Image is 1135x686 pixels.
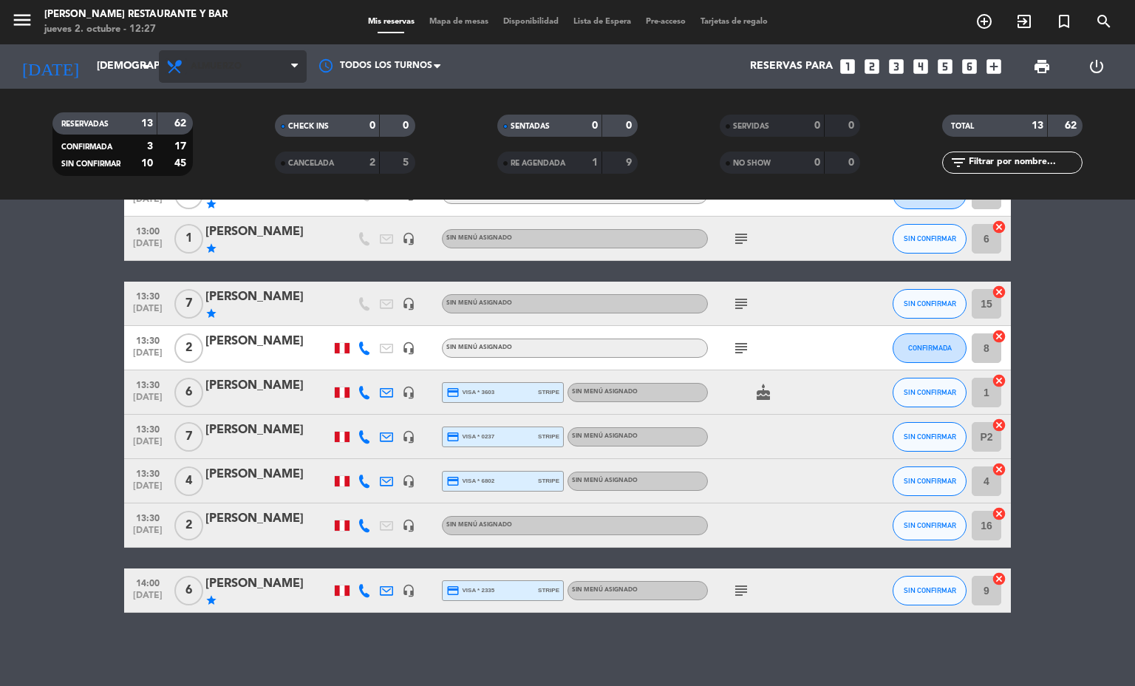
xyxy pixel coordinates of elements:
[129,287,166,304] span: 13:30
[205,308,217,319] i: star
[848,157,857,168] strong: 0
[402,232,415,245] i: headset_mic
[129,222,166,239] span: 13:00
[205,376,331,395] div: [PERSON_NAME]
[129,376,166,393] span: 13:30
[496,18,566,26] span: Disponibilidad
[402,297,415,310] i: headset_mic
[911,57,930,76] i: looks_4
[129,348,166,365] span: [DATE]
[422,18,496,26] span: Mapa de mesas
[992,418,1006,432] i: cancel
[566,18,638,26] span: Lista de Espera
[904,432,956,441] span: SIN CONFIRMAR
[174,141,189,152] strong: 17
[1088,58,1105,75] i: power_settings_new
[1065,120,1080,131] strong: 62
[538,476,559,486] span: stripe
[402,430,415,444] i: headset_mic
[446,300,512,306] span: Sin menú asignado
[174,224,203,254] span: 1
[967,154,1082,171] input: Filtrar por nombre...
[538,585,559,595] span: stripe
[205,509,331,529] div: [PERSON_NAME]
[951,123,974,130] span: TOTAL
[44,7,228,22] div: [PERSON_NAME] Restaurante y Bar
[288,123,329,130] span: CHECK INS
[638,18,693,26] span: Pre-acceso
[904,234,956,242] span: SIN CONFIRMAR
[592,157,598,168] strong: 1
[984,57,1003,76] i: add_box
[402,386,415,399] i: headset_mic
[446,344,512,350] span: Sin menú asignado
[992,462,1006,477] i: cancel
[992,329,1006,344] i: cancel
[904,388,956,396] span: SIN CONFIRMAR
[446,386,460,399] i: credit_card
[205,594,217,606] i: star
[174,289,203,319] span: 7
[446,584,460,597] i: credit_card
[904,299,956,308] span: SIN CONFIRMAR
[174,378,203,407] span: 6
[754,384,772,401] i: cake
[935,57,955,76] i: looks_5
[1015,13,1033,30] i: exit_to_app
[960,57,979,76] i: looks_6
[141,158,153,169] strong: 10
[592,120,598,131] strong: 0
[893,466,967,496] button: SIN CONFIRMAR
[904,586,956,594] span: SIN CONFIRMAR
[402,584,415,597] i: headset_mic
[402,475,415,488] i: headset_mic
[205,223,331,242] div: [PERSON_NAME]
[1033,58,1051,75] span: print
[11,9,33,31] i: menu
[129,393,166,410] span: [DATE]
[838,57,857,76] i: looks_one
[893,511,967,540] button: SIN CONFIRMAR
[814,157,820,168] strong: 0
[129,574,166,591] span: 14:00
[129,437,166,454] span: [DATE]
[893,378,967,407] button: SIN CONFIRMAR
[732,230,750,248] i: subject
[1032,120,1043,131] strong: 13
[446,475,494,488] span: visa * 6802
[572,478,638,483] span: Sin menú asignado
[402,519,415,532] i: headset_mic
[361,18,422,26] span: Mis reservas
[908,344,952,352] span: CONFIRMADA
[904,477,956,485] span: SIN CONFIRMAR
[205,465,331,484] div: [PERSON_NAME]
[732,295,750,313] i: subject
[446,584,494,597] span: visa * 2335
[1069,44,1124,89] div: LOG OUT
[205,421,331,440] div: [PERSON_NAME]
[129,509,166,526] span: 13:30
[446,386,494,399] span: visa * 3603
[147,141,153,152] strong: 3
[129,331,166,348] span: 13:30
[174,118,189,129] strong: 62
[511,123,550,130] span: SENTADAS
[129,239,166,256] span: [DATE]
[61,160,120,168] span: SIN CONFIRMAR
[814,120,820,131] strong: 0
[369,120,375,131] strong: 0
[893,289,967,319] button: SIN CONFIRMAR
[129,481,166,498] span: [DATE]
[992,285,1006,299] i: cancel
[733,160,771,167] span: NO SHOW
[44,22,228,37] div: jueves 2. octubre - 12:27
[61,120,109,128] span: RESERVADAS
[750,61,833,72] span: Reservas para
[11,50,89,83] i: [DATE]
[1055,13,1073,30] i: turned_in_not
[572,587,638,593] span: Sin menú asignado
[626,120,635,131] strong: 0
[538,432,559,441] span: stripe
[538,387,559,397] span: stripe
[174,576,203,605] span: 6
